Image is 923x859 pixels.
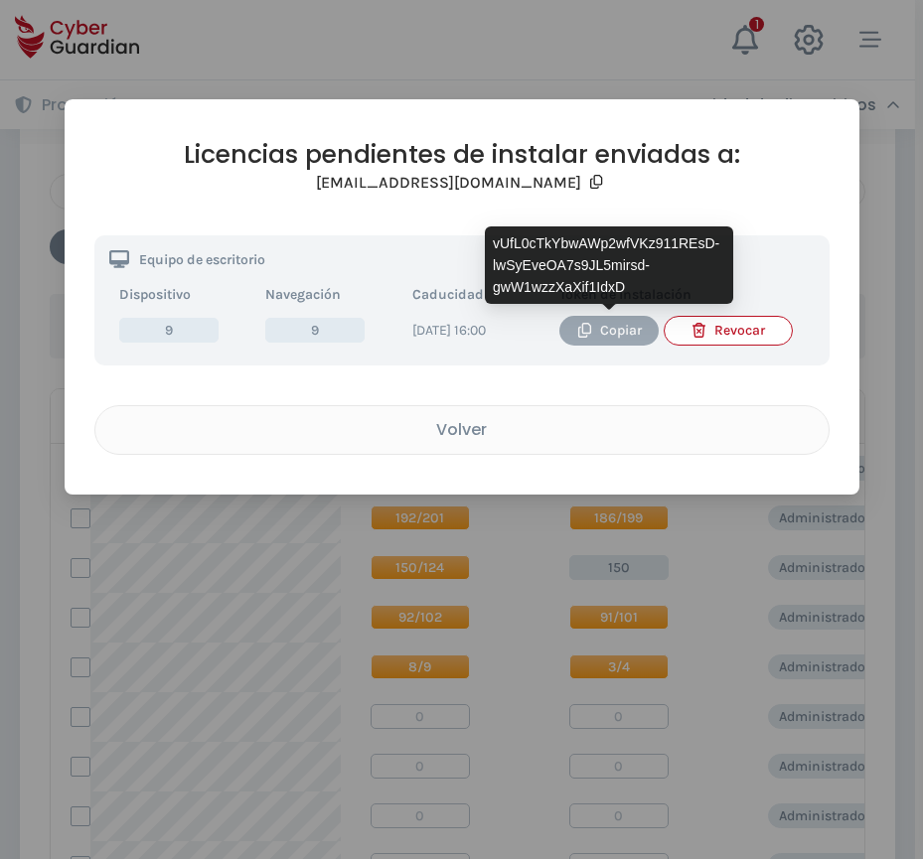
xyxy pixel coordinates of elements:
[94,405,830,455] button: Volver
[485,226,733,304] div: vUfL0cTkYbwAWp2wfVKz911REsD-lwSyEveOA7s9JL5mirsd-gwW1wzzXaXif1IdxD
[559,316,659,346] button: Copiar
[119,318,219,343] span: 9
[664,316,793,346] button: Revocar
[109,279,256,311] th: Dispositivo
[265,318,365,343] span: 9
[402,311,549,351] td: [DATE] 16:00
[94,139,830,170] h2: Licencias pendientes de instalar enviadas a:
[402,279,549,311] th: Caducidad
[139,253,265,267] p: Equipo de escritorio
[110,417,814,442] div: Volver
[316,173,581,193] h3: [EMAIL_ADDRESS][DOMAIN_NAME]
[680,320,777,342] div: Revocar
[574,320,644,342] div: Copiar
[255,279,402,311] th: Navegación
[586,170,606,196] button: Copy email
